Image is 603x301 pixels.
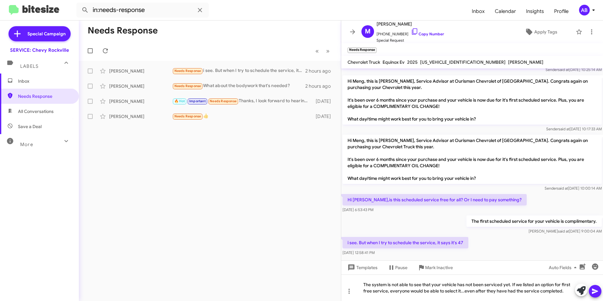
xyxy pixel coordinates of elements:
[18,78,72,84] span: Inbox
[322,44,333,57] button: Next
[377,28,444,37] span: [PHONE_NUMBER]
[326,47,330,55] span: »
[109,113,172,120] div: [PERSON_NAME]
[189,99,206,103] span: Important
[342,237,468,248] p: i see. But when I try to schedule the service, it says it's 47
[312,44,323,57] button: Previous
[313,98,336,104] div: [DATE]
[546,67,602,72] span: Sender [DATE] 10:25:14 AM
[109,83,172,89] div: [PERSON_NAME]
[312,44,333,57] nav: Page navigation example
[420,59,506,65] span: [US_VEHICLE_IDENTIFICATION_NUMBER]
[395,262,407,273] span: Pause
[365,27,371,37] span: M
[342,250,375,255] span: [DATE] 12:58:41 PM
[425,262,453,273] span: Mark Inactive
[579,5,590,15] div: AB
[545,186,602,191] span: Sender [DATE] 10:00:14 AM
[305,83,336,89] div: 2 hours ago
[76,3,209,18] input: Search
[18,93,72,99] span: Needs Response
[313,113,336,120] div: [DATE]
[109,68,172,74] div: [PERSON_NAME]
[172,113,313,120] div: 👍
[342,194,527,205] p: Hi [PERSON_NAME],is this scheduled service free for all? Or I need to pay something?
[377,37,444,44] span: Special Request
[18,108,54,115] span: All Conversations
[413,262,458,273] button: Mark Inactive
[466,215,602,227] p: The first scheduled service for your vehicle is complimentary.
[174,84,201,88] span: Needs Response
[549,2,574,21] a: Profile
[210,99,237,103] span: Needs Response
[172,97,313,105] div: Thanks, I look forward to hearing from them.
[549,262,579,273] span: Auto Fields
[559,127,570,131] span: said at
[174,99,185,103] span: 🔥 Hot
[109,98,172,104] div: [PERSON_NAME]
[377,20,444,28] span: [PERSON_NAME]
[521,2,549,21] a: Insights
[348,59,380,65] span: Chevrolet Truck
[341,262,383,273] button: Templates
[546,127,602,131] span: Sender [DATE] 10:17:33 AM
[346,262,378,273] span: Templates
[383,262,413,273] button: Pause
[508,59,543,65] span: [PERSON_NAME]
[172,82,305,90] div: What about the bodywork that's needed?
[558,229,569,233] span: said at
[174,69,201,73] span: Needs Response
[348,47,377,53] small: Needs Response
[20,63,38,69] span: Labels
[18,123,42,130] span: Save a Deal
[342,75,602,125] p: Hi Meng, this is [PERSON_NAME], Service Advisor at Ourisman Chevrolet of [GEOGRAPHIC_DATA]. Congr...
[342,135,602,184] p: Hi Meng, this is [PERSON_NAME], Service Advisor at Ourisman Chevrolet of [GEOGRAPHIC_DATA]. Congr...
[529,229,602,233] span: [PERSON_NAME] [DATE] 9:00:04 AM
[574,5,596,15] button: AB
[544,262,584,273] button: Auto Fields
[88,26,158,36] h1: Needs Response
[315,47,319,55] span: «
[407,59,418,65] span: 2025
[342,207,373,212] span: [DATE] 6:53:43 PM
[558,67,569,72] span: said at
[305,68,336,74] div: 2 hours ago
[509,26,573,38] button: Apply Tags
[341,274,603,301] div: The system is not able to see that your vehicle has not been serviced yet. If we listed an option...
[534,26,557,38] span: Apply Tags
[490,2,521,21] a: Calendar
[27,31,66,37] span: Special Campaign
[174,114,201,118] span: Needs Response
[557,186,568,191] span: said at
[411,32,444,36] a: Copy Number
[10,47,69,53] div: SERVICE: Chevy Rockville
[383,59,405,65] span: Equinox Ev
[20,142,33,147] span: More
[9,26,71,41] a: Special Campaign
[172,67,305,74] div: i see. But when I try to schedule the service, it says it's 47
[467,2,490,21] a: Inbox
